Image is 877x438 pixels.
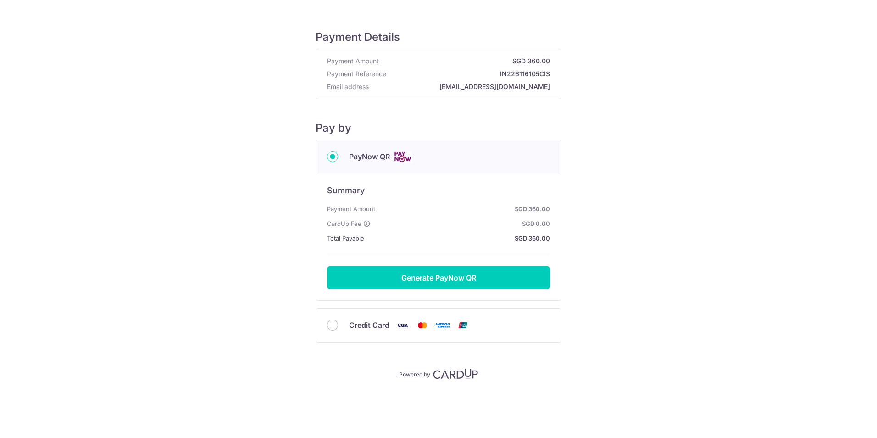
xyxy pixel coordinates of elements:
[349,151,390,162] span: PayNow QR
[327,266,550,289] button: Generate PayNow QR
[349,320,389,331] span: Credit Card
[316,121,561,135] h5: Pay by
[454,320,472,331] img: Union Pay
[433,320,452,331] img: American Express
[379,203,550,214] strong: SGD 360.00
[327,151,550,163] div: PayNow QR Cards logo
[394,151,412,163] img: Cards logo
[393,320,411,331] img: Visa
[327,218,361,229] span: CardUp Fee
[316,30,561,44] h5: Payment Details
[368,233,550,244] strong: SGD 360.00
[374,218,550,229] strong: SGD 0.00
[327,82,369,91] span: Email address
[327,56,379,66] span: Payment Amount
[327,69,386,79] span: Payment Reference
[390,69,550,79] strong: IN226116105CIS
[327,320,550,331] div: Credit Card Visa Mastercard American Express Union Pay
[413,320,432,331] img: Mastercard
[372,82,550,91] strong: [EMAIL_ADDRESS][DOMAIN_NAME]
[327,185,550,196] h6: Summary
[433,368,478,379] img: CardUp
[327,233,364,244] span: Total Payable
[383,56,550,66] strong: SGD 360.00
[399,369,430,378] p: Powered by
[327,203,375,214] span: Payment Amount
